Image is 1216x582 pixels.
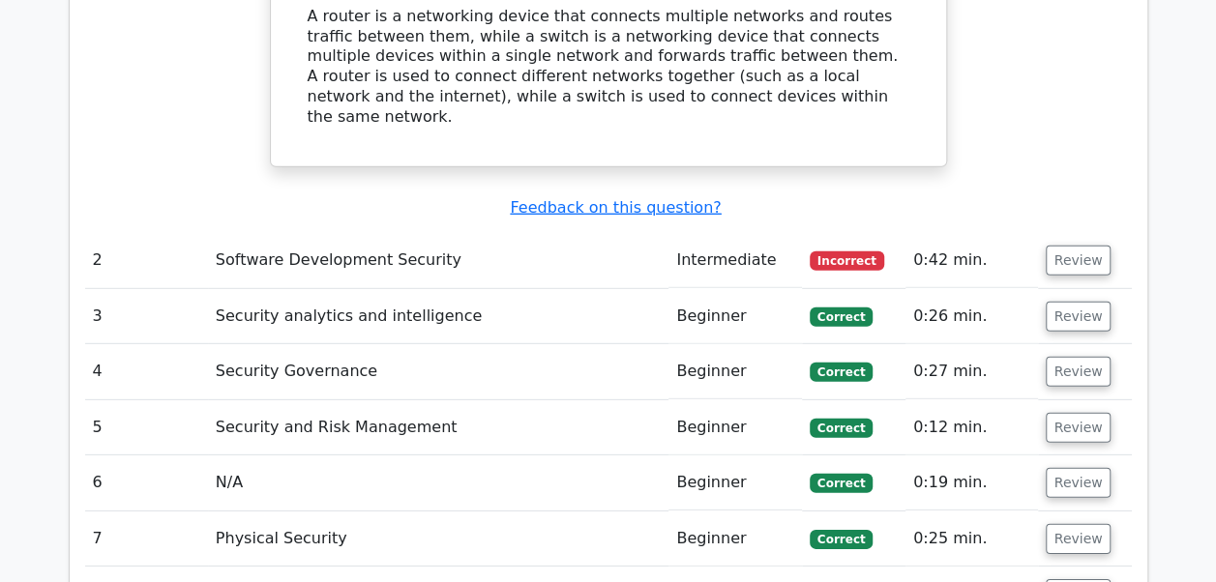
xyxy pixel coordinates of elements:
td: 3 [85,289,208,344]
td: Beginner [668,511,802,567]
td: Beginner [668,455,802,510]
span: Correct [810,307,873,327]
span: Correct [810,474,873,493]
td: 0:19 min. [905,455,1038,510]
td: Beginner [668,289,802,344]
td: Security Governance [208,344,668,399]
span: Correct [810,363,873,382]
td: Beginner [668,400,802,455]
button: Review [1046,524,1112,554]
button: Review [1046,357,1112,387]
td: Security analytics and intelligence [208,289,668,344]
td: 5 [85,400,208,455]
td: Physical Security [208,511,668,567]
td: 2 [85,233,208,288]
td: 0:42 min. [905,233,1038,288]
td: 0:26 min. [905,289,1038,344]
td: N/A [208,455,668,510]
td: Security and Risk Management [208,400,668,455]
button: Review [1046,246,1112,276]
td: 4 [85,344,208,399]
td: 7 [85,511,208,567]
div: A router is a networking device that connects multiple networks and routes traffic between them, ... [308,7,909,128]
td: 6 [85,455,208,510]
span: Incorrect [810,251,884,271]
a: Feedback on this question? [510,198,721,217]
td: Software Development Security [208,233,668,288]
span: Correct [810,530,873,549]
td: 0:12 min. [905,400,1038,455]
button: Review [1046,413,1112,443]
td: 0:25 min. [905,511,1038,567]
td: Beginner [668,344,802,399]
td: Intermediate [668,233,802,288]
td: 0:27 min. [905,344,1038,399]
button: Review [1046,468,1112,498]
button: Review [1046,302,1112,332]
span: Correct [810,419,873,438]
